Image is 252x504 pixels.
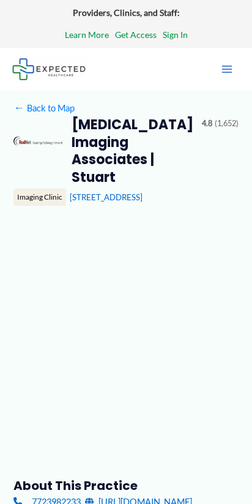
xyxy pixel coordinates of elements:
a: ←Back to Map [13,100,74,116]
div: Imaging Clinic [13,189,66,206]
h3: About this practice [13,478,238,494]
a: Sign In [163,27,188,43]
h2: [MEDICAL_DATA] Imaging Associates | Stuart [72,116,193,186]
a: Get Access [115,27,157,43]
span: (1,652) [215,116,239,131]
span: ← [13,102,24,113]
a: Learn More [65,27,109,43]
a: [STREET_ADDRESS] [70,192,143,202]
strong: Providers, Clinics, and Staff: [73,7,180,18]
button: Main menu toggle [214,56,240,82]
img: Expected Healthcare Logo - side, dark font, small [12,58,86,80]
span: 4.8 [202,116,212,131]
